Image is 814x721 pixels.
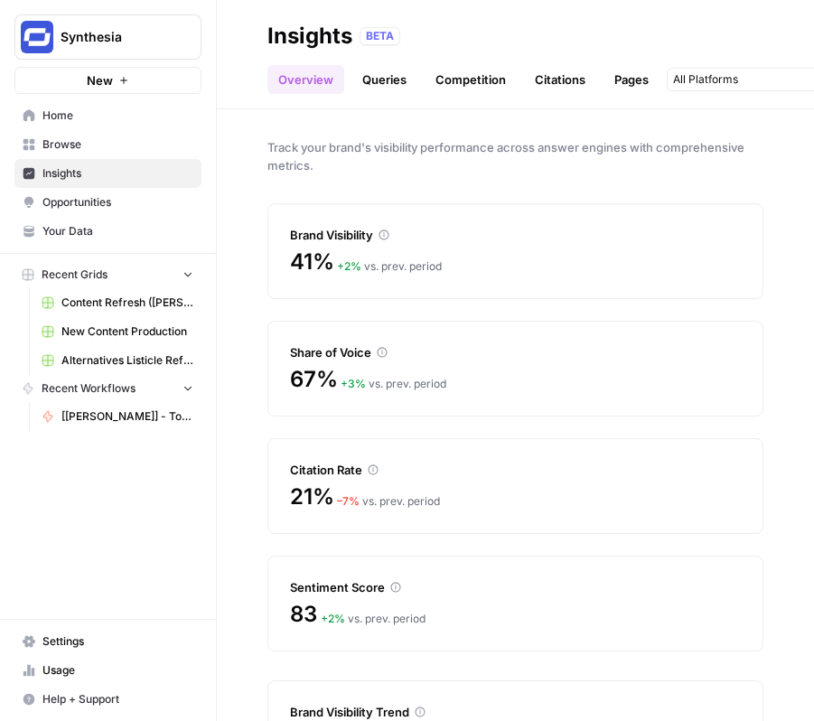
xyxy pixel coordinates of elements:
[14,130,201,159] a: Browse
[321,611,426,627] div: vs. prev. period
[290,248,333,276] span: 41%
[42,136,193,153] span: Browse
[61,323,193,340] span: New Content Production
[42,108,193,124] span: Home
[267,138,763,174] span: Track your brand's visibility performance across answer engines with comprehensive metrics.
[524,65,596,94] a: Citations
[337,259,361,273] span: + 2 %
[290,461,741,479] div: Citation Rate
[603,65,660,94] a: Pages
[42,267,108,283] span: Recent Grids
[61,295,193,311] span: Content Refresh ([PERSON_NAME])
[14,656,201,685] a: Usage
[42,194,193,211] span: Opportunities
[290,226,741,244] div: Brand Visibility
[14,188,201,217] a: Opportunities
[33,346,201,375] a: Alternatives Listicle Refresh
[267,65,344,94] a: Overview
[14,67,201,94] button: New
[360,27,400,45] div: BETA
[61,352,193,369] span: Alternatives Listicle Refresh
[42,380,136,397] span: Recent Workflows
[42,633,193,650] span: Settings
[61,28,170,46] span: Synthesia
[33,288,201,317] a: Content Refresh ([PERSON_NAME])
[290,578,741,596] div: Sentiment Score
[321,612,345,625] span: + 2 %
[14,14,201,60] button: Workspace: Synthesia
[87,71,113,89] span: New
[425,65,517,94] a: Competition
[21,21,53,53] img: Synthesia Logo
[341,376,446,392] div: vs. prev. period
[14,159,201,188] a: Insights
[14,627,201,656] a: Settings
[351,65,417,94] a: Queries
[14,375,201,402] button: Recent Workflows
[14,261,201,288] button: Recent Grids
[337,494,360,508] span: – 7 %
[290,703,741,721] div: Brand Visibility Trend
[267,22,352,51] div: Insights
[14,217,201,246] a: Your Data
[673,70,807,89] input: All Platforms
[33,317,201,346] a: New Content Production
[33,402,201,431] a: [[PERSON_NAME]] - Tools & Features Pages Refreshe - [MAIN WORKFLOW]
[61,408,193,425] span: [[PERSON_NAME]] - Tools & Features Pages Refreshe - [MAIN WORKFLOW]
[14,101,201,130] a: Home
[290,365,337,394] span: 67%
[42,691,193,707] span: Help + Support
[290,600,317,629] span: 83
[290,482,333,511] span: 21%
[42,223,193,239] span: Your Data
[42,662,193,679] span: Usage
[337,258,442,275] div: vs. prev. period
[290,343,741,361] div: Share of Voice
[14,685,201,714] button: Help + Support
[341,377,366,390] span: + 3 %
[42,165,193,182] span: Insights
[337,493,440,510] div: vs. prev. period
